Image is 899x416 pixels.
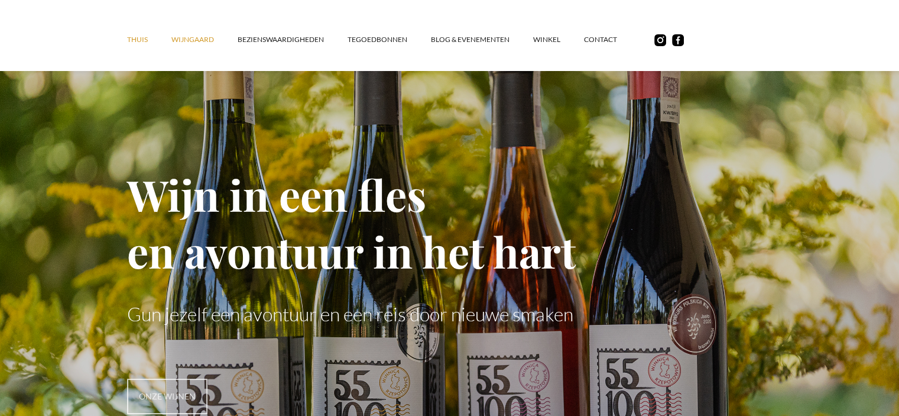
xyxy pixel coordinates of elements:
font: Wijn in een fles [127,166,426,222]
a: WINKEL [533,22,584,57]
font: Thuis [127,35,148,44]
a: contact [584,22,641,57]
a: BEZIENSWAARDIGHEDEN [238,22,348,57]
font: en avontuur in het hart [127,222,576,279]
font: Blog & Evenementen [431,35,509,44]
font: contact [584,35,617,44]
font: Gun jezelf een avontuur en een reis door nieuwe smaken [127,302,573,325]
font: BEZIENSWAARDIGHEDEN [238,35,324,44]
a: onze wijnen [127,379,207,414]
font: onze wijnen [139,391,196,401]
a: Thuis [127,22,171,57]
a: wijngaard [171,22,238,57]
font: WINKEL [533,35,560,44]
font: tegoedbonnen [348,35,407,44]
font: wijngaard [171,35,214,44]
a: tegoedbonnen [348,22,431,57]
a: Blog & Evenementen [431,22,533,57]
